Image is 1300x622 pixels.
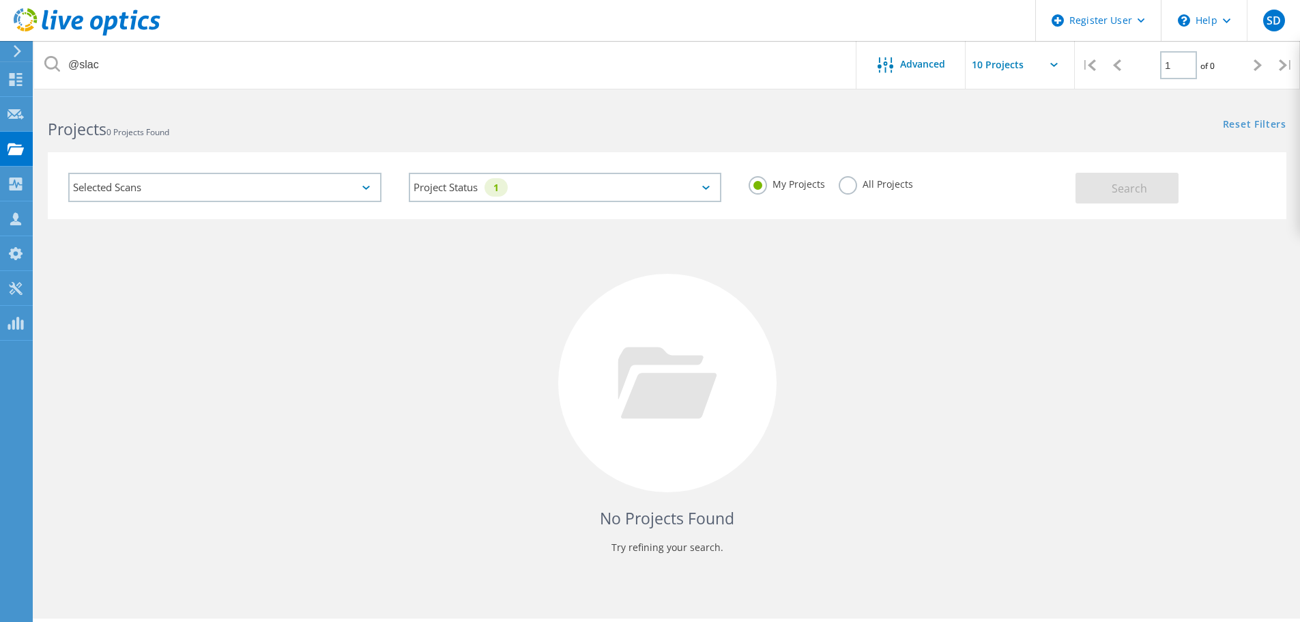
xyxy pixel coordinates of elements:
button: Search [1075,173,1179,203]
div: 1 [485,178,508,197]
div: | [1075,41,1103,89]
input: Search projects by name, owner, ID, company, etc [34,41,857,89]
span: Advanced [900,59,945,69]
p: Try refining your search. [61,537,1273,559]
div: Selected Scans [68,173,381,202]
span: Search [1112,181,1147,196]
span: SD [1267,15,1281,26]
label: My Projects [749,176,825,189]
div: | [1272,41,1300,89]
label: All Projects [839,176,913,189]
a: Live Optics Dashboard [14,29,160,38]
b: Projects [48,118,106,140]
a: Reset Filters [1223,119,1286,131]
span: 0 Projects Found [106,126,169,138]
span: of 0 [1200,60,1215,72]
div: Project Status [409,173,722,202]
svg: \n [1178,14,1190,27]
h4: No Projects Found [61,507,1273,530]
